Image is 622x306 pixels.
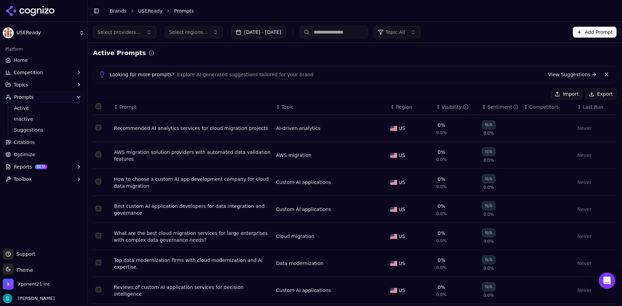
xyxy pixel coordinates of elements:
[3,137,84,148] a: Citations
[114,149,271,162] div: AWS migration solution providers with automated data validation features
[390,104,431,110] div: ↕Region
[479,99,521,115] th: sentiment
[390,288,397,293] img: US flag
[436,211,447,216] span: 0.0%
[138,8,162,14] a: USEReady
[14,267,33,273] span: Theme
[14,176,32,183] span: Toolbox
[484,185,494,190] span: 0.0%
[96,233,101,238] button: Select row 5
[177,71,313,78] span: Explore AI-generated suggestions tailored for your brand
[3,67,84,78] button: Competition
[438,284,445,291] div: 0%
[484,293,494,298] span: 0.0%
[482,147,495,156] div: N/A
[11,103,76,113] a: Active
[577,206,614,213] div: Never
[276,125,321,132] a: AI-driven analytics
[482,201,495,210] div: N/A
[3,44,84,55] div: Platform
[3,294,55,303] button: Open user button
[398,287,405,294] span: US
[114,125,271,132] div: Recommended AI analytics services for cloud migration projects
[487,104,518,110] div: Sentiment
[577,179,614,186] div: Never
[3,27,14,38] img: USEReady
[14,251,35,257] span: Support
[16,30,76,36] span: USEReady
[433,99,479,115] th: brandMentionRate
[114,230,271,243] a: What are the best cloud migration services for large enterprises with complex data governance needs?
[276,233,314,240] div: Cloud migration
[14,57,28,64] span: Home
[577,152,614,159] div: Never
[436,104,476,110] div: ↕Visibility
[14,69,43,76] span: Competition
[577,260,614,267] div: Never
[276,152,312,159] a: AWS migration
[3,279,50,290] button: Open organization switcher
[231,26,286,38] button: [DATE] - [DATE]
[14,151,35,158] span: Optimize
[484,131,494,136] span: 0.0%
[482,282,495,291] div: N/A
[583,104,603,110] span: Last Run
[484,266,494,271] span: 0.0%
[11,125,76,135] a: Suggestions
[577,125,614,132] div: Never
[281,104,293,110] span: Topic
[529,104,559,110] span: Competitors
[436,130,447,135] span: 0.0%
[110,71,174,78] span: Looking for more prompts?
[436,292,447,297] span: 0.0%
[96,206,101,211] button: Select row 4
[482,228,495,237] div: N/A
[276,287,331,294] a: Custom AI applications
[114,284,271,297] a: Reviews of custom AI application services for decision intelligence
[436,157,447,162] span: 0.0%
[398,260,405,267] span: US
[3,55,84,66] a: Home
[3,161,84,172] button: ReportsBETA
[3,279,14,290] img: Xponent21 Inc
[14,94,34,101] span: Prompts
[35,164,48,169] span: BETA
[482,174,495,183] div: N/A
[603,70,611,79] button: Dismiss banner
[484,212,494,217] span: 0.0%
[14,105,73,111] span: Active
[482,120,495,129] div: N/A
[3,149,84,160] a: Optimize
[398,125,405,132] span: US
[114,176,271,189] a: How to choose a custom AI app development company for cloud data migration
[388,99,433,115] th: Region
[96,179,101,184] button: Select row 3
[390,234,397,239] img: US flag
[484,158,494,163] span: 0.0%
[524,104,572,110] div: ↕Competitors
[398,152,405,159] span: US
[93,48,146,58] h2: Active Prompts
[114,203,271,216] a: Best custom AI application developers for data integration and governance
[599,272,615,289] div: Open Intercom Messenger
[15,295,55,302] span: [PERSON_NAME]
[96,260,101,265] button: Select row 6
[3,79,84,90] button: Topics
[276,206,331,213] div: Custom AI applications
[438,257,445,264] div: 0%
[577,233,614,240] div: Never
[96,287,101,292] button: Select row 7
[14,116,73,122] span: Inactive
[110,8,603,14] nav: breadcrumb
[577,104,614,110] div: ↕Last Run
[585,89,617,99] button: Export
[386,29,405,36] span: Topic: All
[18,281,50,287] span: Xponent21 Inc
[114,257,271,270] div: Top data modernization firms with cloud modernization and AI expertise.
[14,127,73,133] span: Suggestions
[438,122,445,129] div: 0%
[96,104,101,109] button: Select all rows
[276,104,385,110] div: ↕Topic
